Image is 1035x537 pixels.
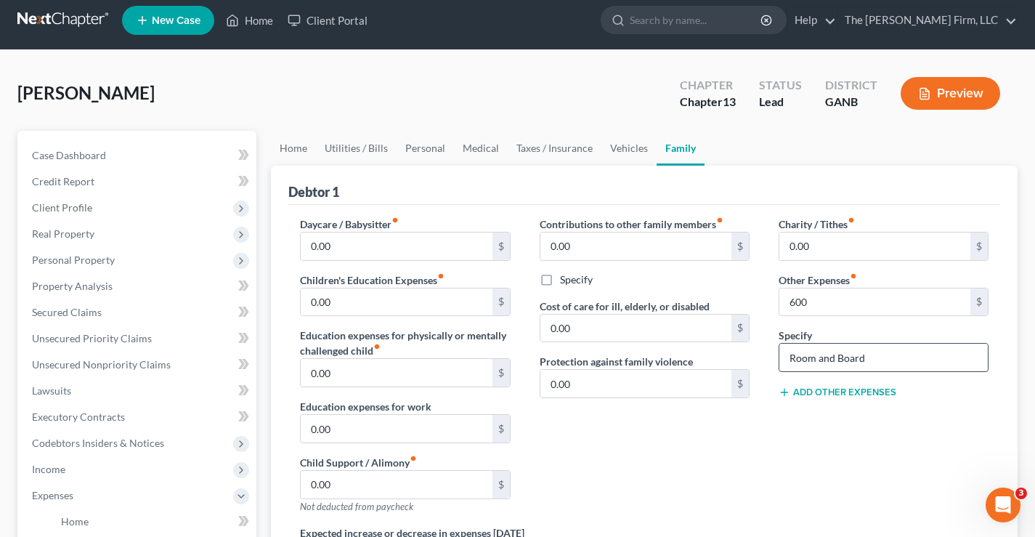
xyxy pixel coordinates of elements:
div: $ [492,233,510,260]
a: Help [787,7,836,33]
label: Protection against family violence [540,354,693,369]
i: fiber_manual_record [437,272,445,280]
div: $ [492,288,510,316]
span: 3 [1015,488,1027,499]
label: Education expenses for physically or mentally challenged child [300,328,510,358]
span: Lawsuits [32,384,71,397]
a: Medical [454,131,508,166]
a: Taxes / Insurance [508,131,601,166]
label: Charity / Tithes [779,217,855,232]
span: Not deducted from paycheck [300,501,413,512]
button: Add Other Expenses [779,387,896,398]
span: Secured Claims [32,306,102,318]
input: -- [779,288,970,316]
span: Home [61,515,89,528]
i: fiber_manual_record [391,217,399,224]
div: GANB [825,94,877,110]
span: 13 [723,94,736,108]
i: fiber_manual_record [410,455,417,462]
div: $ [492,471,510,498]
label: Daycare / Babysitter [300,217,399,232]
span: Personal Property [32,254,115,266]
div: $ [731,315,749,342]
a: Family [657,131,705,166]
label: Children's Education Expenses [300,272,445,288]
span: Property Analysis [32,280,113,292]
a: Secured Claims [20,299,256,326]
span: Executory Contracts [32,411,125,423]
input: -- [540,315,731,342]
div: Status [759,77,802,94]
div: $ [970,233,988,260]
div: Chapter [680,94,736,110]
label: Education expenses for work [300,399,431,414]
a: Credit Report [20,169,256,195]
input: -- [301,415,492,443]
a: Unsecured Priority Claims [20,326,256,352]
span: Codebtors Insiders & Notices [32,437,164,449]
span: Credit Report [32,175,94,187]
i: fiber_manual_record [848,217,855,224]
a: Vehicles [601,131,657,166]
span: Real Property [32,227,94,240]
i: fiber_manual_record [373,343,381,350]
i: fiber_manual_record [850,272,857,280]
a: Unsecured Nonpriority Claims [20,352,256,378]
label: Cost of care for ill, elderly, or disabled [540,299,710,314]
input: Specify... [779,344,988,371]
div: Debtor 1 [288,183,339,201]
div: $ [731,233,749,260]
label: Other Expenses [779,272,857,288]
input: -- [540,370,731,397]
input: -- [301,471,492,498]
div: Chapter [680,77,736,94]
label: Child Support / Alimony [300,455,417,470]
a: Utilities / Bills [316,131,397,166]
i: fiber_manual_record [716,217,723,224]
a: Home [219,7,280,33]
label: Contributions to other family members [540,217,723,232]
a: Property Analysis [20,273,256,299]
span: [PERSON_NAME] [17,82,155,103]
input: Search by name... [630,7,763,33]
iframe: Intercom live chat [986,488,1020,522]
span: Unsecured Priority Claims [32,332,152,344]
a: Case Dashboard [20,142,256,169]
a: Lawsuits [20,378,256,404]
button: Preview [901,77,1000,110]
span: Income [32,463,65,475]
div: $ [731,370,749,397]
label: Specify [779,328,812,343]
input: -- [779,233,970,260]
input: -- [301,359,492,387]
div: $ [492,359,510,387]
a: Personal [397,131,454,166]
input: -- [301,233,492,260]
input: -- [540,233,731,260]
a: The [PERSON_NAME] Firm, LLC [837,7,1017,33]
span: Case Dashboard [32,149,106,161]
div: $ [970,288,988,316]
span: New Case [152,15,200,26]
span: Expenses [32,489,73,501]
div: District [825,77,877,94]
span: Client Profile [32,201,92,214]
a: Client Portal [280,7,375,33]
div: $ [492,415,510,443]
a: Home [49,509,256,535]
div: Lead [759,94,802,110]
span: Unsecured Nonpriority Claims [32,358,171,371]
a: Executory Contracts [20,404,256,430]
a: Home [271,131,316,166]
label: Specify [560,272,593,287]
input: -- [301,288,492,316]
